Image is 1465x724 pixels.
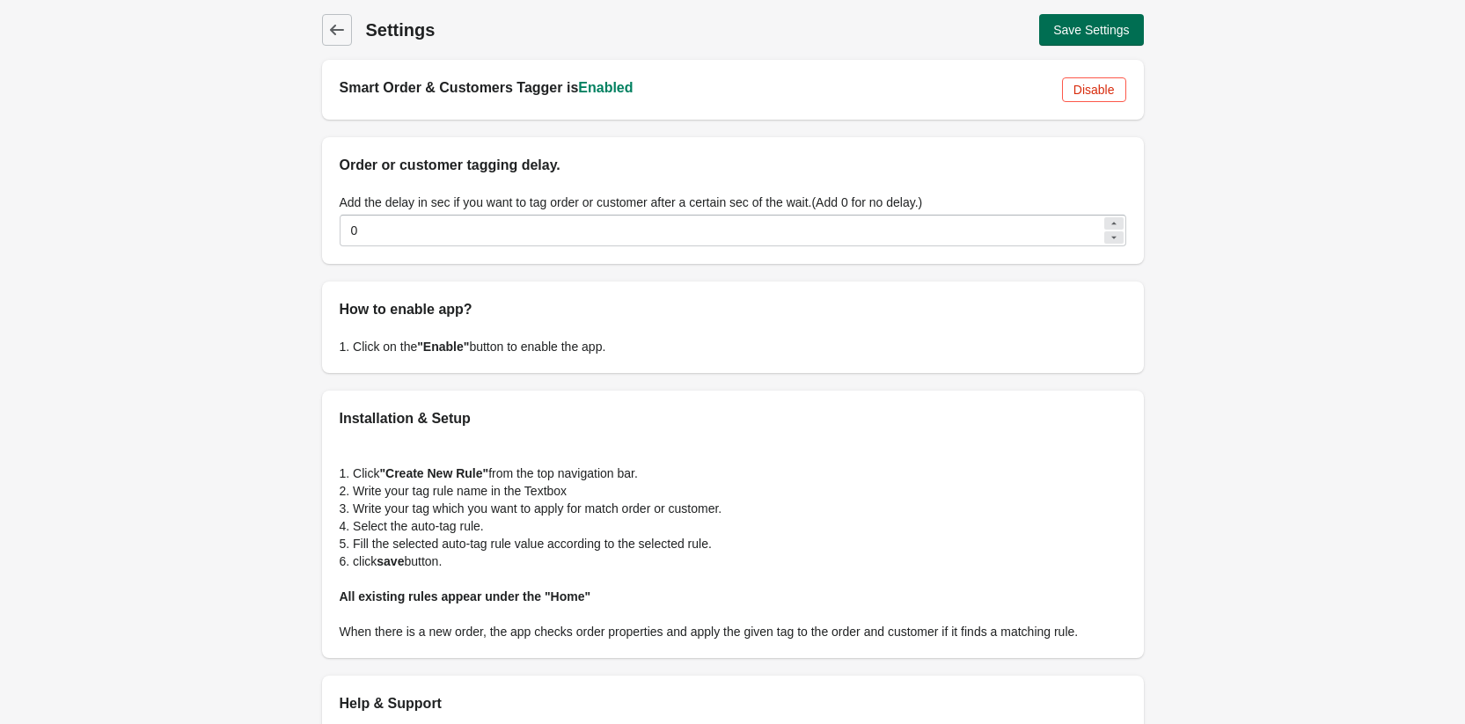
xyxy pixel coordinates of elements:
h2: Help & Support [340,693,1126,714]
p: When there is a new order, the app checks order properties and apply the given tag to the order a... [340,623,1126,640]
h2: Installation & Setup [340,408,1126,429]
p: 2. Write your tag rule name in the Textbox [340,482,1126,500]
b: All existing rules appear under the "Home" [340,589,591,603]
p: 3. Write your tag which you want to apply for match order or customer. [340,500,1126,517]
b: save [377,554,404,568]
p: 6. click button. [340,552,1126,570]
label: Add the delay in sec if you want to tag order or customer after a certain sec of the wait.(Add 0 ... [340,194,923,211]
h1: Settings [366,18,723,42]
span: Enabled [578,80,633,95]
p: 4. Select the auto-tag rule. [340,517,1126,535]
input: delay in sec [340,215,1102,246]
span: Disable [1073,83,1115,97]
h2: Smart Order & Customers Tagger is [340,77,1048,99]
button: Save Settings [1039,14,1143,46]
p: 5. Fill the selected auto-tag rule value according to the selected rule. [340,535,1126,552]
span: Save Settings [1053,23,1129,37]
h2: How to enable app? [340,299,1126,320]
h2: Order or customer tagging delay. [340,155,1126,176]
button: Disable [1062,77,1126,102]
b: "Create New Rule" [379,466,488,480]
b: "Enable" [417,340,469,354]
p: 1. Click from the top navigation bar. [340,464,1126,482]
p: 1. Click on the button to enable the app. [340,338,1126,355]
